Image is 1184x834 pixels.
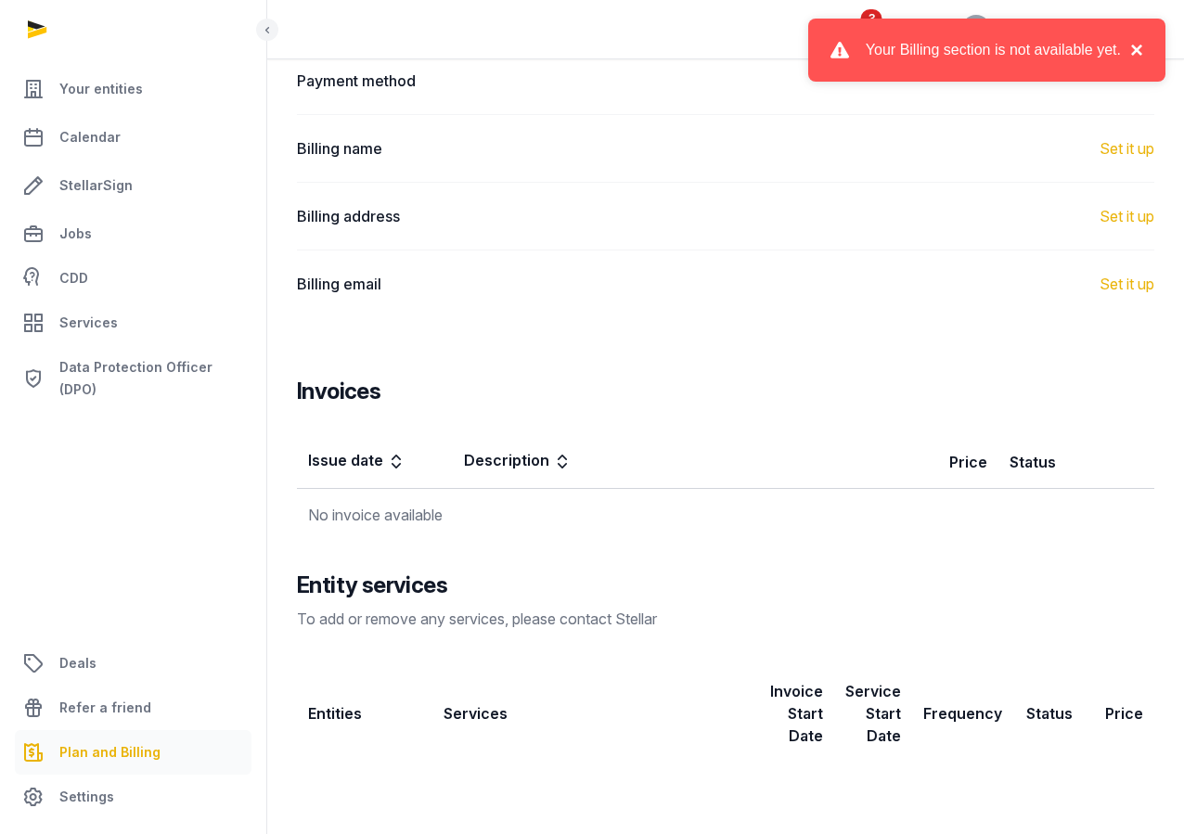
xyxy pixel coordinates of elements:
[866,39,1121,61] div: Your Billing section is not available yet.
[297,489,1154,542] td: No invoice available
[15,641,251,686] a: Deals
[1100,273,1154,295] a: Set it up
[297,608,1154,630] div: To add or remove any services, please contact Stellar
[759,667,834,760] th: Invoice Start Date
[1013,667,1085,760] th: Status
[59,356,244,401] span: Data Protection Officer (DPO)
[297,273,500,295] dt: Billing email
[1100,137,1154,160] a: Set it up
[59,741,161,763] span: Plan and Billing
[297,70,500,92] dt: Payment method
[15,730,251,775] a: Plan and Billing
[297,137,500,160] dt: Billing name
[920,436,998,489] th: Price
[297,377,380,406] h3: Invoices
[297,571,1154,600] div: Entity services
[308,702,362,725] div: Entities
[444,702,508,725] div: Services
[15,686,251,730] a: Refer a friend
[1121,39,1143,61] button: close
[1100,205,1154,227] a: Set it up
[15,349,251,408] a: Data Protection Officer (DPO)
[998,436,1076,489] th: Status
[15,67,251,111] a: Your entities
[15,260,251,297] a: CDD
[59,223,92,245] span: Jobs
[1091,745,1184,834] iframe: Chat Widget
[59,312,118,334] span: Services
[59,174,133,197] span: StellarSign
[464,449,572,475] div: Description
[15,301,251,345] a: Services
[15,115,251,160] a: Calendar
[308,449,405,475] div: Issue date
[834,667,912,760] th: Service Start Date
[59,697,151,719] span: Refer a friend
[59,786,114,808] span: Settings
[1084,667,1154,760] th: Price
[59,267,88,289] span: CDD
[297,205,500,227] dt: Billing address
[59,78,143,100] span: Your entities
[961,15,991,45] button: MR
[15,212,251,256] a: Jobs
[861,9,882,28] span: 3
[59,126,121,148] span: Calendar
[912,667,1013,760] th: Frequency
[15,163,251,208] a: StellarSign
[59,652,97,674] span: Deals
[15,775,251,819] a: Settings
